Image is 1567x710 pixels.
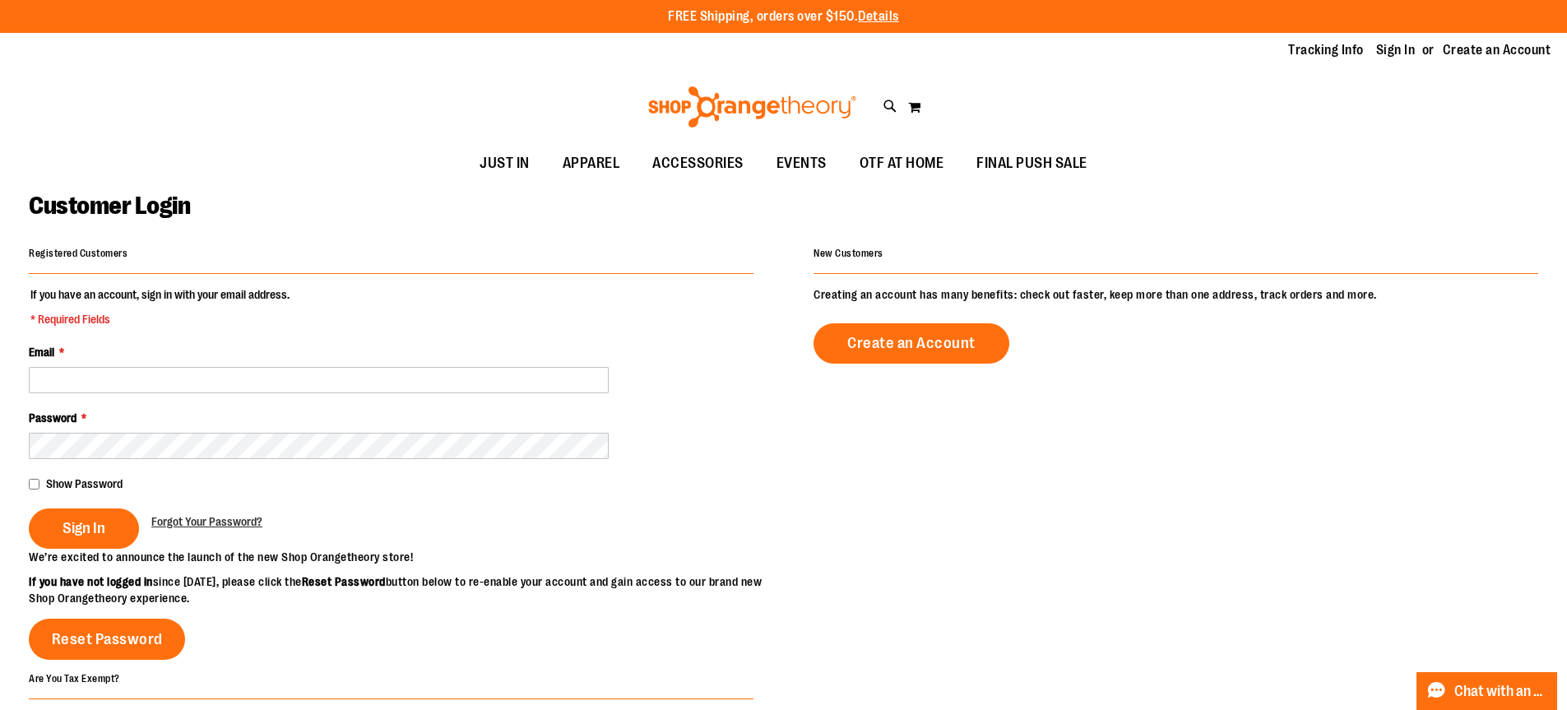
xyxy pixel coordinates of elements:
[814,248,883,259] strong: New Customers
[777,145,827,182] span: EVENTS
[29,575,153,588] strong: If you have not logged in
[52,630,163,648] span: Reset Password
[563,145,620,182] span: APPAREL
[814,286,1538,303] p: Creating an account has many benefits: check out faster, keep more than one address, track orders...
[1376,41,1416,59] a: Sign In
[29,619,185,660] a: Reset Password
[652,145,744,182] span: ACCESSORIES
[29,346,54,359] span: Email
[29,549,784,565] p: We’re excited to announce the launch of the new Shop Orangetheory store!
[302,575,386,588] strong: Reset Password
[29,248,127,259] strong: Registered Customers
[29,286,291,327] legend: If you have an account, sign in with your email address.
[976,145,1087,182] span: FINAL PUSH SALE
[63,519,105,537] span: Sign In
[1443,41,1551,59] a: Create an Account
[1288,41,1364,59] a: Tracking Info
[30,311,290,327] span: * Required Fields
[480,145,530,182] span: JUST IN
[668,7,899,26] p: FREE Shipping, orders over $150.
[814,323,1009,364] a: Create an Account
[847,334,976,352] span: Create an Account
[646,86,859,128] img: Shop Orangetheory
[860,145,944,182] span: OTF AT HOME
[29,573,784,606] p: since [DATE], please click the button below to re-enable your account and gain access to our bran...
[29,672,120,684] strong: Are You Tax Exempt?
[858,9,899,24] a: Details
[29,508,139,549] button: Sign In
[29,411,76,425] span: Password
[1416,672,1558,710] button: Chat with an Expert
[151,515,262,528] span: Forgot Your Password?
[151,513,262,530] a: Forgot Your Password?
[1454,684,1547,699] span: Chat with an Expert
[29,192,190,220] span: Customer Login
[46,477,123,490] span: Show Password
